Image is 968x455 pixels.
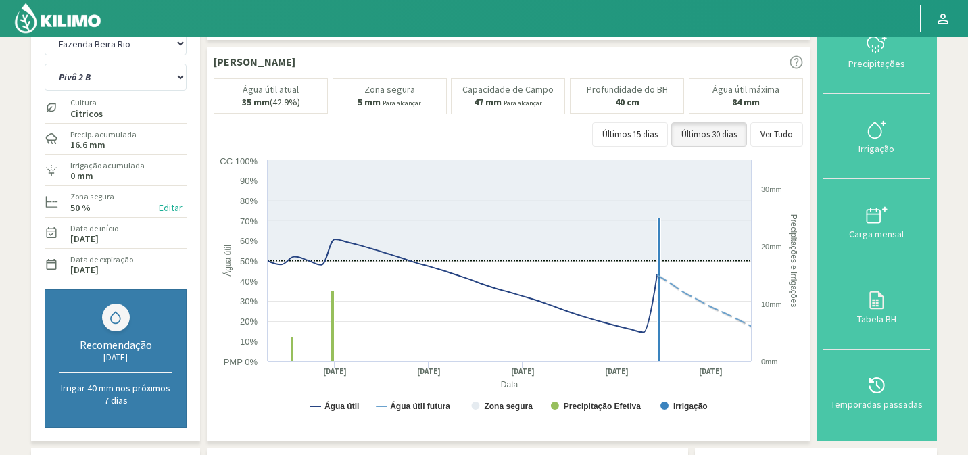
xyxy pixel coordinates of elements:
[823,9,930,94] button: Precipitações
[501,380,518,389] text: Data
[70,110,103,118] label: Citricos
[70,97,103,109] label: Cultura
[155,200,187,216] button: Editar
[390,401,450,411] text: Água útil futura
[240,236,258,246] text: 60%
[827,144,926,153] div: Irrigação
[671,122,747,147] button: Últimos 30 dias
[474,96,502,108] b: 47 mm
[70,191,114,203] label: Zona segura
[462,85,554,95] p: Capacidade de Campo
[364,85,415,95] p: Zona segura
[789,214,798,306] text: Precipitações e irrigações
[712,85,779,95] p: Água útil máxima
[242,97,300,107] p: (42.9%)
[511,366,535,377] text: [DATE]
[70,172,93,181] label: 0 mm
[827,229,926,239] div: Carga mensal
[59,338,172,352] div: Recomendação
[761,185,782,193] text: 30mm
[242,96,270,108] b: 35 mm
[240,216,258,226] text: 70%
[240,296,258,306] text: 30%
[70,266,99,274] label: [DATE]
[214,53,295,70] p: [PERSON_NAME]
[383,99,421,107] small: Para alcançar
[504,99,542,107] small: Para alcançar
[70,128,137,141] label: Precip. acumulada
[240,337,258,347] text: 10%
[827,59,926,68] div: Precipitações
[615,96,639,108] b: 40 cm
[70,160,145,172] label: Irrigação acumulada
[592,122,668,147] button: Últimos 15 dias
[240,256,258,266] text: 50%
[605,366,629,377] text: [DATE]
[324,401,359,411] text: Água útil
[59,352,172,363] div: [DATE]
[417,366,441,377] text: [DATE]
[358,96,381,108] b: 5 mm
[823,350,930,435] button: Temporadas passadas
[761,300,782,308] text: 10mm
[224,357,258,367] text: PMP 0%
[823,179,930,264] button: Carga mensal
[240,196,258,206] text: 80%
[323,366,347,377] text: [DATE]
[222,245,233,277] text: Água útil
[732,96,760,108] b: 84 mm
[761,243,782,251] text: 20mm
[587,85,668,95] p: Profundidade do BH
[823,264,930,350] button: Tabela BH
[70,222,118,235] label: Data de início
[59,382,172,406] p: Irrigar 40 mm nos próximos 7 dias
[70,203,91,212] label: 50 %
[243,85,299,95] p: Água útil atual
[240,176,258,186] text: 90%
[220,156,258,166] text: CC 100%
[14,2,102,34] img: Kilimo
[823,94,930,179] button: Irrigação
[70,141,105,149] label: 16.6 mm
[484,402,533,411] text: Zona segura
[673,402,708,411] text: Irrigação
[827,400,926,409] div: Temporadas passadas
[761,358,777,366] text: 0mm
[750,122,803,147] button: Ver Tudo
[70,235,99,243] label: [DATE]
[240,277,258,287] text: 40%
[827,314,926,324] div: Tabela BH
[240,316,258,327] text: 20%
[564,402,641,411] text: Precipitação Efetiva
[70,254,133,266] label: Data de expiração
[699,366,723,377] text: [DATE]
